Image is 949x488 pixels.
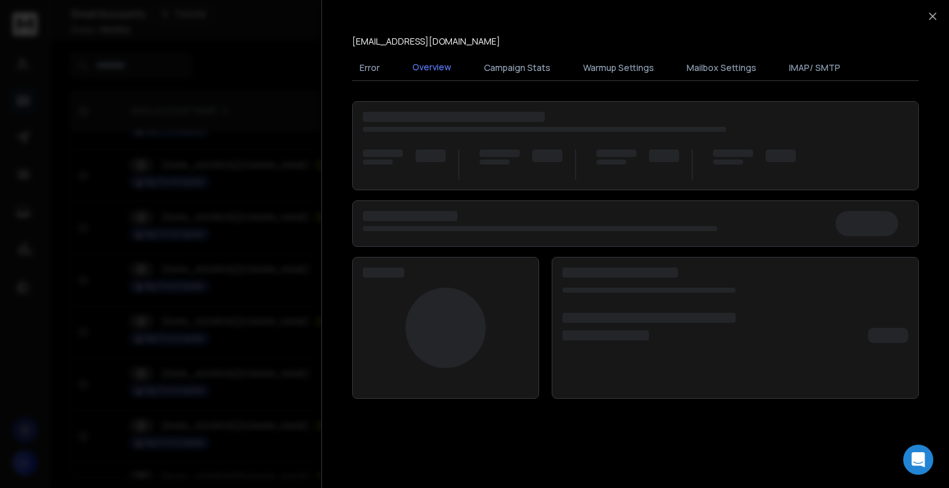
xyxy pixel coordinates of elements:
p: [EMAIL_ADDRESS][DOMAIN_NAME] [352,35,500,48]
button: IMAP/ SMTP [781,54,848,82]
button: Mailbox Settings [679,54,764,82]
button: Campaign Stats [476,54,558,82]
button: Overview [405,53,459,82]
div: Open Intercom Messenger [903,445,933,475]
button: Warmup Settings [576,54,662,82]
button: Error [352,54,387,82]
